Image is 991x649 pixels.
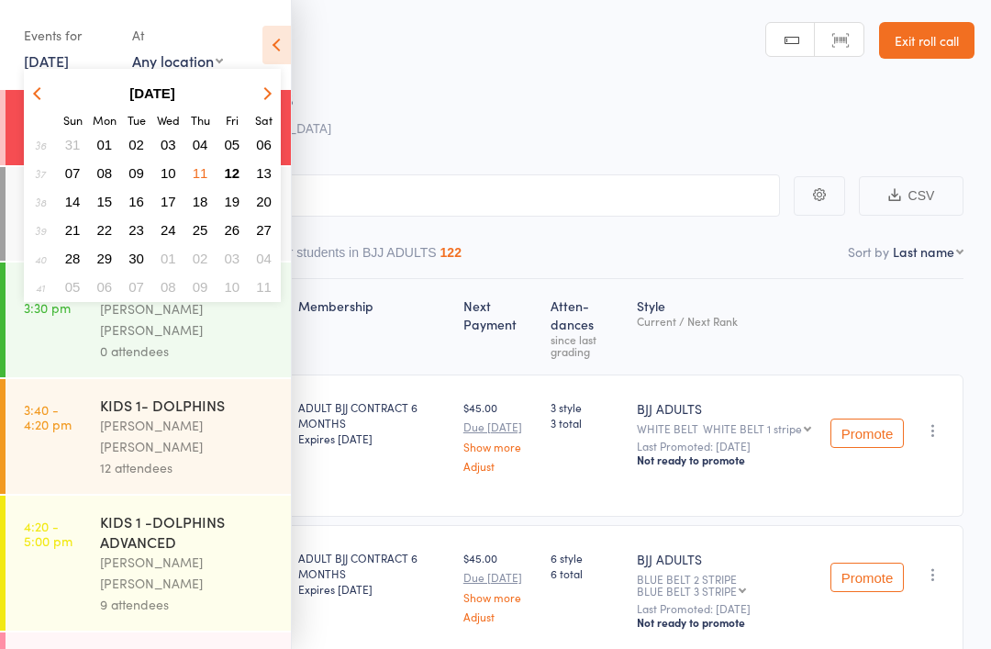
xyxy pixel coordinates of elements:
a: 11:30 -1:00 pmNO GI ALL LEVELS[PERSON_NAME]5 attendees [6,167,291,261]
button: 11 [250,274,278,299]
button: 08 [91,161,119,185]
span: 19 [225,194,240,209]
button: 01 [154,246,183,271]
div: At [132,20,223,50]
button: 01 [91,132,119,157]
button: 10 [218,274,247,299]
span: 6 total [551,565,622,581]
em: 40 [35,252,46,266]
strong: [DATE] [129,85,175,101]
em: 36 [35,138,46,152]
button: 30 [122,246,150,271]
small: Monday [93,112,117,128]
div: BJJ ADULTS [637,399,816,418]
div: Expires [DATE] [298,581,449,597]
div: $45.00 [463,550,536,622]
button: 16 [122,189,150,214]
span: 11 [256,279,272,295]
a: Adjust [463,610,536,622]
a: Exit roll call [879,22,974,59]
a: 3:40 -4:20 pmKIDS 1- DOLPHINS[PERSON_NAME] [PERSON_NAME]12 attendees [6,379,291,494]
small: Thursday [191,112,210,128]
span: 08 [97,165,113,181]
button: 20 [250,189,278,214]
div: BJJ ADULTS [637,550,816,568]
button: 10 [154,161,183,185]
button: 18 [186,189,215,214]
span: 24 [161,222,176,238]
span: 6 style [551,550,622,565]
button: 07 [122,274,150,299]
span: 03 [161,137,176,152]
button: 15 [91,189,119,214]
span: 21 [65,222,81,238]
div: ADULT BJJ CONTRACT 6 MONTHS [298,399,449,446]
button: 28 [59,246,87,271]
label: Sort by [848,242,889,261]
div: Atten­dances [543,287,629,366]
div: Membership [291,287,456,366]
button: 22 [91,218,119,242]
button: 09 [186,274,215,299]
span: 29 [97,251,113,266]
div: BLUE BELT 2 STRIPE [637,573,816,597]
button: CSV [859,176,963,216]
div: [PERSON_NAME] [PERSON_NAME] [100,552,275,594]
span: 02 [193,251,208,266]
span: 3 style [551,399,622,415]
span: 06 [97,279,113,295]
small: Wednesday [157,112,180,128]
div: Style [629,287,823,366]
button: 26 [218,218,247,242]
button: 03 [218,246,247,271]
span: 02 [128,137,144,152]
time: 4:20 - 5:00 pm [24,519,72,548]
div: BLUE BELT 3 STRIPE [637,585,737,597]
span: 05 [225,137,240,152]
a: Show more [463,441,536,453]
div: Not ready to promote [637,615,816,630]
small: Saturday [255,112,273,128]
div: KIDS 1- DOLPHINS [100,395,275,415]
small: Tuesday [128,112,146,128]
span: 20 [256,194,272,209]
small: Friday [226,112,239,128]
button: 06 [250,132,278,157]
span: 04 [256,251,272,266]
span: 11 [193,165,208,181]
a: Adjust [463,460,536,472]
span: 01 [97,137,113,152]
button: 06 [91,274,119,299]
time: 3:00 - 3:30 pm [24,285,71,315]
span: 14 [65,194,81,209]
span: 12 [225,165,240,181]
span: 18 [193,194,208,209]
span: 07 [128,279,144,295]
button: 19 [218,189,247,214]
em: 39 [35,223,46,238]
div: [PERSON_NAME] [PERSON_NAME] [100,298,275,341]
span: 06 [256,137,272,152]
button: 04 [250,246,278,271]
button: 14 [59,189,87,214]
div: since last grading [551,333,622,357]
span: 16 [128,194,144,209]
a: 6:00 -7:00 amALL LEVELS11 attendees [6,90,291,165]
button: 31 [59,132,87,157]
span: 30 [128,251,144,266]
span: 07 [65,165,81,181]
span: 05 [65,279,81,295]
span: 03 [225,251,240,266]
a: 4:20 -5:00 pmKIDS 1 -DOLPHINS ADVANCED[PERSON_NAME] [PERSON_NAME]9 attendees [6,496,291,631]
div: WHITE BELT 1 stripe [703,422,802,434]
a: 3:00 -3:30 pmBABY INTRO 3-4 yrs[PERSON_NAME] [PERSON_NAME]0 attendees [6,263,291,377]
div: KIDS 1 -DOLPHINS ADVANCED [100,511,275,552]
div: Current / Next Rank [637,315,816,327]
button: 05 [218,132,247,157]
div: 0 attendees [100,341,275,362]
div: 122 [440,245,462,260]
button: 02 [186,246,215,271]
button: 12 [218,161,247,185]
span: 10 [161,165,176,181]
em: 38 [35,195,46,209]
